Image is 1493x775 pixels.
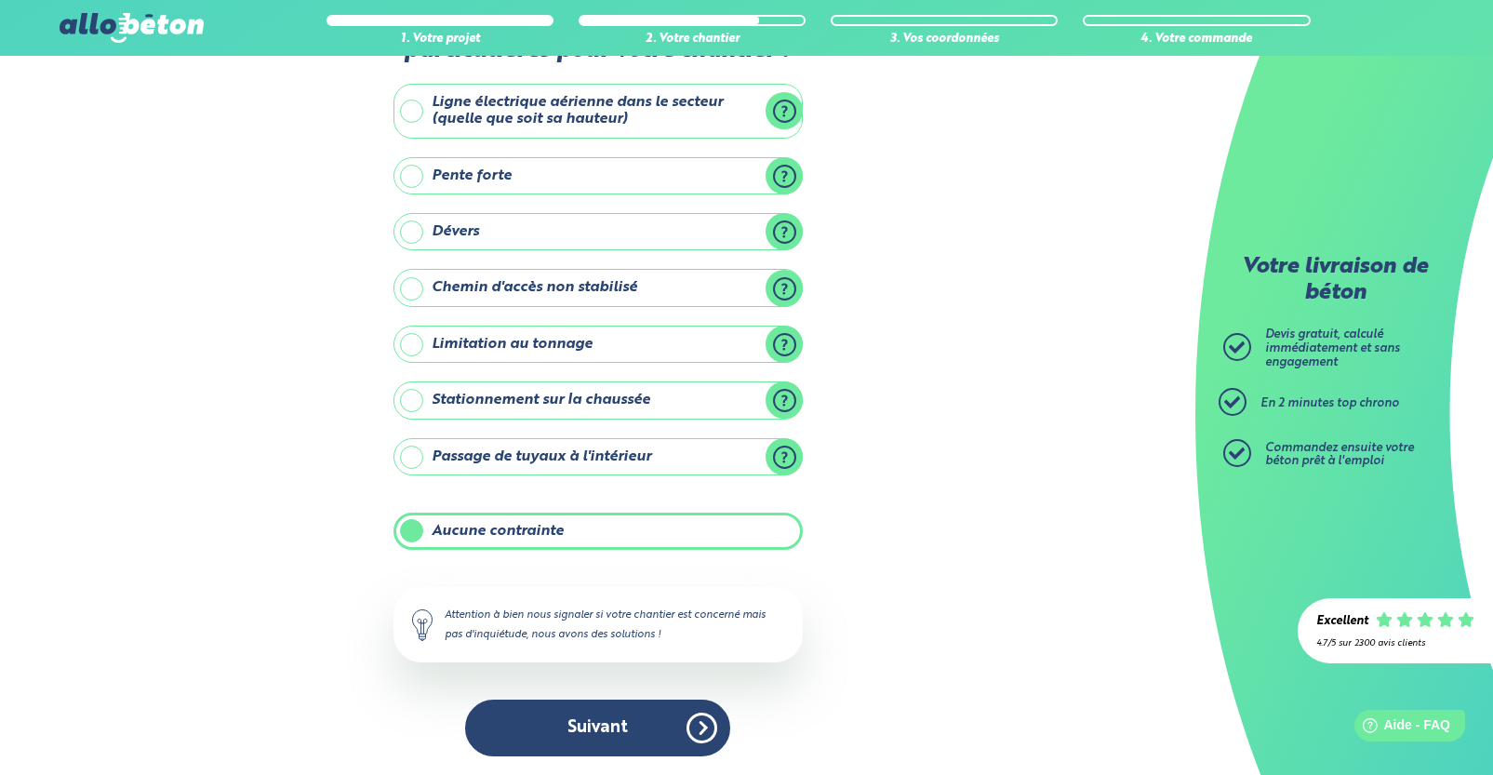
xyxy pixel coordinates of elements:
[393,587,803,661] div: Attention à bien nous signaler si votre chantier est concerné mais pas d'inquiétude, nous avons d...
[393,326,803,363] label: Limitation au tonnage
[579,33,806,47] div: 2. Votre chantier
[1083,33,1310,47] div: 4. Votre commande
[1327,702,1473,755] iframe: Help widget launcher
[393,157,803,194] label: Pente forte
[393,269,803,306] label: Chemin d'accès non stabilisé
[393,213,803,250] label: Dévers
[60,13,203,43] img: allobéton
[465,700,730,756] button: Suivant
[831,33,1058,47] div: 3. Vos coordonnées
[393,438,803,475] label: Passage de tuyaux à l'intérieur
[393,381,803,419] label: Stationnement sur la chaussée
[393,84,803,139] label: Ligne électrique aérienne dans le secteur (quelle que soit sa hauteur)
[327,33,553,47] div: 1. Votre projet
[393,513,803,550] label: Aucune contrainte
